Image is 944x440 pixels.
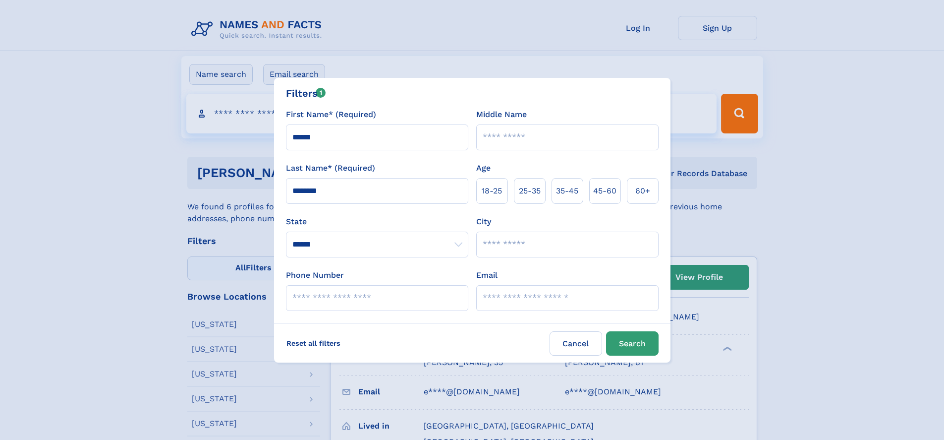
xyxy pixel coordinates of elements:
label: Middle Name [476,109,527,121]
span: 45‑60 [593,185,616,197]
span: 18‑25 [482,185,502,197]
span: 35‑45 [556,185,578,197]
label: Phone Number [286,269,344,281]
label: First Name* (Required) [286,109,376,121]
button: Search [606,331,659,356]
label: State [286,216,468,228]
label: Email [476,269,498,281]
div: Filters [286,86,326,101]
label: City [476,216,491,228]
label: Reset all filters [280,331,347,355]
span: 60+ [635,185,650,197]
span: 25‑35 [519,185,541,197]
label: Age [476,162,491,174]
label: Last Name* (Required) [286,162,375,174]
label: Cancel [550,331,602,356]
